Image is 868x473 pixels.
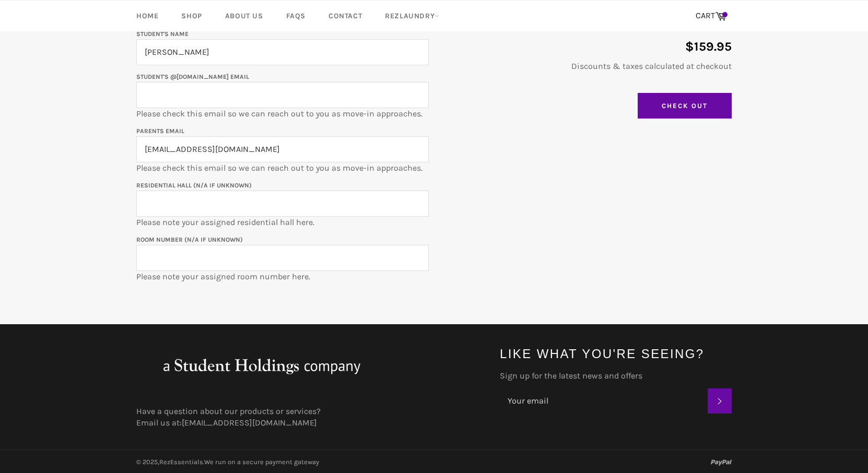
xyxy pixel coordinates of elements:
h4: Like what you're seeing? [500,345,732,362]
input: Your email [500,388,708,413]
small: © 2025, . [136,458,319,466]
label: Residential Hall (N/A if unknown) [136,182,252,189]
img: aStudentHoldingsNFPcompany_large.png [136,345,387,387]
label: Student's Name [136,30,189,38]
p: Please note your assigned residential hall here. [136,179,429,228]
a: Shop [171,1,212,31]
a: FAQs [276,1,316,31]
a: Contact [318,1,372,31]
a: We run on a secure payment gateway [204,458,319,466]
label: Room Number (N/A if unknown) [136,236,243,243]
a: About Us [215,1,274,31]
a: CART [690,5,732,27]
p: Discounts & taxes calculated at checkout [439,61,732,72]
label: Parents email [136,127,184,135]
div: Have a question about our products or services? Email us at: [126,406,489,429]
a: Home [126,1,169,31]
input: Check Out [638,93,732,119]
p: Please check this email so we can reach out to you as move-in approaches. [136,125,429,174]
a: RezEssentials [159,458,203,466]
label: Sign up for the latest news and offers [500,370,732,382]
a: RezLaundry [374,1,450,31]
p: $159.95 [439,38,732,55]
a: [EMAIL_ADDRESS][DOMAIN_NAME] [182,418,317,428]
label: Student's @[DOMAIN_NAME] email [136,73,249,80]
p: Please note your assigned room number here. [136,233,429,282]
p: Please check this email so we can reach out to you as move-in approaches. [136,70,429,120]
